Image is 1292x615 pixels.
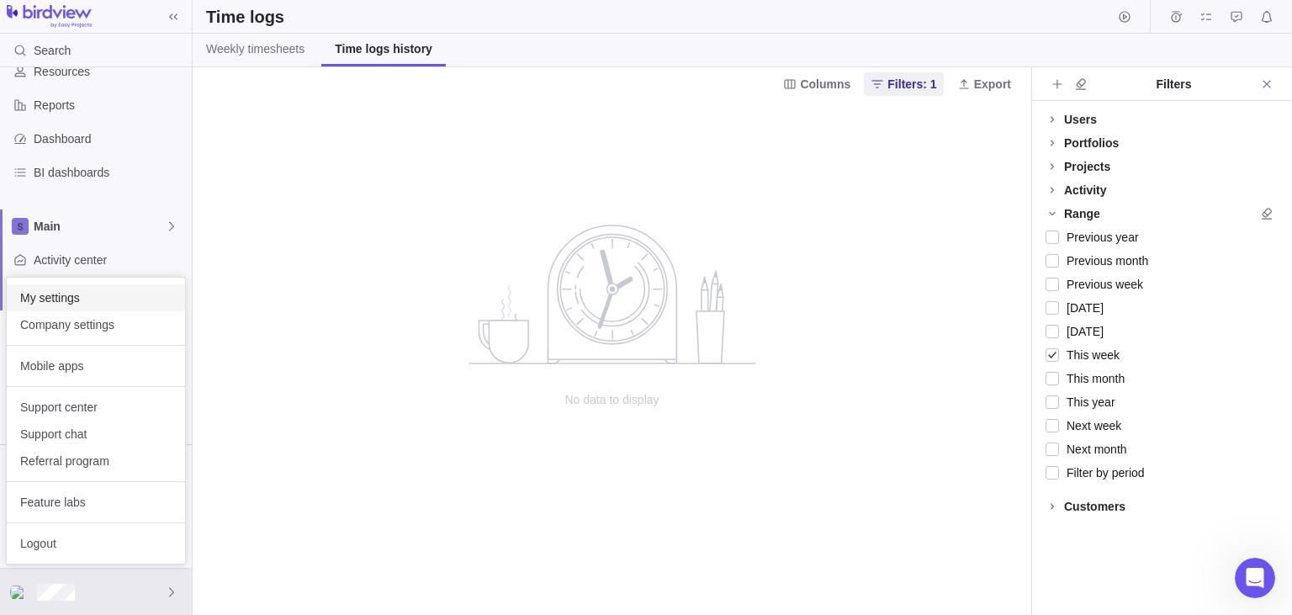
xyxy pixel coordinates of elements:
a: Feature labs [7,489,185,516]
img: Show [10,586,30,599]
div: Riz Wiz [10,582,30,602]
span: Support center [20,399,172,416]
span: My settings [20,289,172,306]
span: Feature labs [20,494,172,511]
span: Logout [20,535,172,552]
span: Mobile apps [20,358,172,374]
a: Support chat [7,421,185,448]
a: Company settings [7,311,185,338]
a: Referral program [7,448,185,475]
a: Mobile apps [7,353,185,379]
span: Company settings [20,316,172,333]
span: Support chat [20,426,172,443]
iframe: Intercom live chat [1235,558,1275,598]
span: Referral program [20,453,172,469]
a: Support center [7,394,185,421]
a: Logout [7,530,185,557]
a: My settings [7,284,185,311]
